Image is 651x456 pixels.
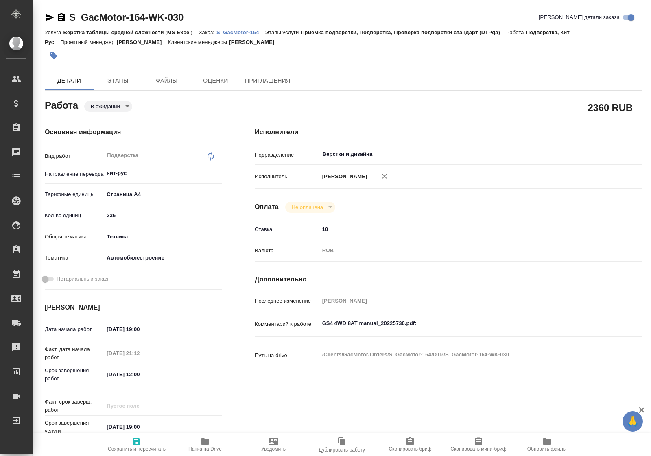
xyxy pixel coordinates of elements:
[239,433,308,456] button: Уведомить
[245,76,291,86] span: Приглашения
[103,433,171,456] button: Сохранить и пересчитать
[389,446,431,452] span: Скопировать бриф
[45,303,222,312] h4: [PERSON_NAME]
[45,152,104,160] p: Вид работ
[45,212,104,220] p: Кол-во единиц
[255,202,279,212] h4: Оплата
[255,225,319,233] p: Ставка
[45,127,222,137] h4: Основная информация
[45,29,63,35] p: Услуга
[605,153,607,155] button: Open
[255,320,319,328] p: Комментарий к работе
[45,345,104,362] p: Факт. дата начала работ
[45,13,55,22] button: Скопировать ссылку для ЯМессенджера
[319,316,610,330] textarea: GS4 4WD 8AT manual_20225730.pdf:
[104,347,175,359] input: Пустое поле
[289,204,325,211] button: Не оплачена
[104,209,222,221] input: ✎ Введи что-нибудь
[308,433,376,456] button: Дублировать работу
[84,101,132,112] div: В ожидании
[376,167,393,185] button: Удалить исполнителя
[104,421,175,433] input: ✎ Введи что-нибудь
[45,233,104,241] p: Общая тематика
[104,400,175,412] input: Пустое поле
[539,13,620,22] span: [PERSON_NAME] детали заказа
[626,413,640,430] span: 🙏
[104,369,175,380] input: ✎ Введи что-нибудь
[513,433,581,456] button: Обновить файлы
[147,76,186,86] span: Файлы
[319,223,610,235] input: ✎ Введи что-нибудь
[218,172,219,174] button: Open
[255,297,319,305] p: Последнее изменение
[104,323,175,335] input: ✎ Введи что-нибудь
[285,202,335,213] div: В ожидании
[588,100,633,114] h2: 2360 RUB
[60,39,116,45] p: Проектный менеджер
[104,230,222,244] div: Техника
[45,254,104,262] p: Тематика
[104,188,222,201] div: Страница А4
[450,446,506,452] span: Скопировать мини-бриф
[319,447,365,453] span: Дублировать работу
[104,251,222,265] div: Автомобилестроение
[88,103,122,110] button: В ожидании
[255,275,642,284] h4: Дополнительно
[255,151,319,159] p: Подразделение
[255,351,319,360] p: Путь на drive
[45,170,104,178] p: Направление перевода
[45,190,104,199] p: Тарифные единицы
[255,172,319,181] p: Исполнитель
[45,325,104,334] p: Дата начала работ
[623,411,643,432] button: 🙏
[527,446,567,452] span: Обновить файлы
[45,398,104,414] p: Факт. срок заверш. работ
[69,12,184,23] a: S_GacMotor-164-WK-030
[45,367,104,383] p: Срок завершения работ
[57,275,108,283] span: Нотариальный заказ
[50,76,89,86] span: Детали
[255,127,642,137] h4: Исполнители
[216,28,265,35] a: S_GacMotor-164
[216,29,265,35] p: S_GacMotor-164
[319,295,610,307] input: Пустое поле
[196,76,235,86] span: Оценки
[45,97,78,112] h2: Работа
[319,348,610,362] textarea: /Clients/GacMotor/Orders/S_GacMotor-164/DTP/S_GacMotor-164-WK-030
[63,29,199,35] p: Верстка таблицы средней сложности (MS Excel)
[376,433,444,456] button: Скопировать бриф
[444,433,513,456] button: Скопировать мини-бриф
[117,39,168,45] p: [PERSON_NAME]
[45,419,104,435] p: Срок завершения услуги
[188,446,222,452] span: Папка на Drive
[261,446,286,452] span: Уведомить
[301,29,506,35] p: Приемка подверстки, Подверстка, Проверка подверстки стандарт (DTPqa)
[57,13,66,22] button: Скопировать ссылку
[168,39,229,45] p: Клиентские менеджеры
[199,29,216,35] p: Заказ:
[108,446,166,452] span: Сохранить и пересчитать
[319,172,367,181] p: [PERSON_NAME]
[171,433,239,456] button: Папка на Drive
[265,29,301,35] p: Этапы услуги
[506,29,526,35] p: Работа
[98,76,138,86] span: Этапы
[229,39,280,45] p: [PERSON_NAME]
[255,247,319,255] p: Валюта
[45,47,63,65] button: Добавить тэг
[319,244,610,257] div: RUB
